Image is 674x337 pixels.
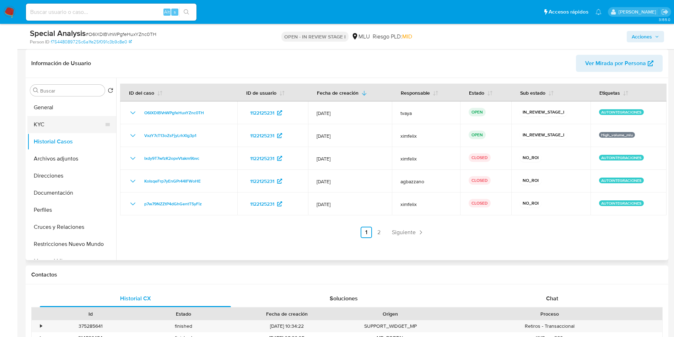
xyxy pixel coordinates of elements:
div: [DATE] 10:34:22 [230,320,344,332]
a: Notificaciones [595,9,602,15]
button: Ver Mirada por Persona [576,55,663,72]
b: Special Analysis [30,27,86,39]
span: Soluciones [330,294,358,302]
input: Buscar usuario o caso... [26,7,196,17]
h1: Información de Usuario [31,60,91,67]
button: Historial Casos [27,133,116,150]
button: search-icon [179,7,194,17]
button: General [27,99,116,116]
h1: Contactos [31,271,663,278]
div: SUPPORT_WIDGET_MP [344,320,437,332]
span: Alt [164,9,170,15]
span: Historial CX [120,294,151,302]
input: Buscar [40,88,102,94]
p: tomas.vaya@mercadolibre.com [619,9,659,15]
button: Direcciones [27,167,116,184]
span: Ver Mirada por Persona [585,55,646,72]
button: Documentación [27,184,116,201]
span: 3.155.0 [659,17,670,22]
button: Cruces y Relaciones [27,218,116,236]
button: Acciones [627,31,664,42]
a: f75448089725c6a1fe25f091c3b9c8e0 [51,39,132,45]
button: Buscar [33,88,39,93]
span: Acciones [632,31,652,42]
div: Retiros - Transaccional [437,320,662,332]
button: Archivos adjuntos [27,150,116,167]
div: 375285641 [44,320,137,332]
div: Id [49,310,132,317]
button: Restricciones Nuevo Mundo [27,236,116,253]
div: Proceso [442,310,657,317]
b: Person ID [30,39,49,45]
div: MLU [351,33,370,41]
a: Salir [661,8,669,16]
div: finished [137,320,230,332]
span: Riesgo PLD: [373,33,412,41]
span: Accesos rápidos [549,8,588,16]
span: Chat [546,294,558,302]
button: Marcas AML [27,253,116,270]
button: Perfiles [27,201,116,218]
span: MID [402,32,412,41]
div: Estado [142,310,225,317]
p: OPEN - IN REVIEW STAGE I [281,32,349,42]
span: # O6IXDIBVnWPgfeHuxYZnc0TH [86,31,156,38]
div: Origen [349,310,432,317]
button: KYC [27,116,110,133]
button: Volver al orden por defecto [108,88,113,95]
span: s [174,9,176,15]
div: • [40,323,42,330]
div: Fecha de creación [235,310,339,317]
